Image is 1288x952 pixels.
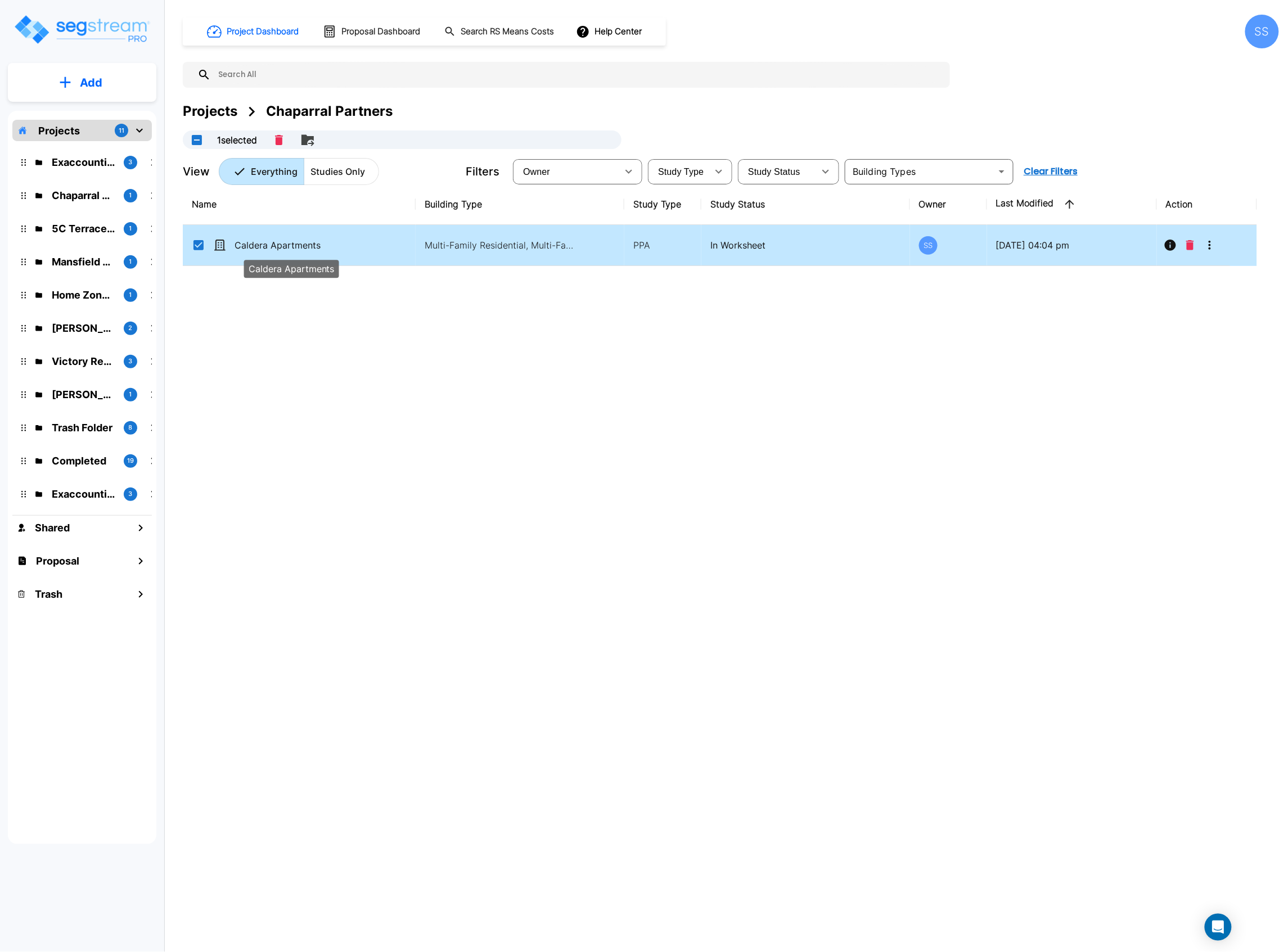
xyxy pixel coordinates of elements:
input: Search All [211,62,944,88]
button: Proposal Dashboard [318,20,426,43]
p: Chaparral Partners [52,188,115,203]
p: Caldera Apartments [249,262,335,276]
p: Victory Real Estate [52,354,115,369]
h1: Proposal [36,553,79,569]
div: Projects [183,101,237,121]
p: 3 [129,489,133,499]
img: Logo [13,13,151,46]
p: Projects [38,123,80,138]
div: Select [740,156,814,187]
h1: Project Dashboard [227,25,299,38]
p: Filters [466,163,499,180]
p: In Worksheet [710,238,900,252]
button: Search RS Means Costs [440,21,560,43]
p: 3 [129,157,133,167]
p: 3 [129,357,133,366]
button: Delete [271,130,287,150]
p: 1 [129,224,132,233]
button: Studies Only [304,158,379,185]
p: Everything [251,165,298,178]
th: Last Modified [987,184,1157,225]
p: 1 [129,257,132,267]
p: Trash Folder [52,420,115,435]
button: Everything [219,158,304,185]
button: Open [994,164,1010,179]
p: 1 [129,191,132,200]
h1: Search RS Means Costs [461,25,554,38]
p: 2 [129,323,133,333]
p: Multi-Family Residential, Multi-Family Residential, Multi-Family Residential, Multi-Family Reside... [425,238,577,252]
p: Herin Family Investments [52,321,115,336]
p: Home Zone Furniture [52,287,115,303]
div: SS [1245,15,1279,48]
p: [DATE] 04:04 pm [996,238,1148,252]
div: Select [515,156,618,187]
p: 8 [129,423,133,432]
p: 1 [129,290,132,300]
span: Study Type [658,167,704,177]
th: Building Type [416,184,624,225]
span: Owner [523,167,550,177]
p: Mansfield Medical Partners [52,254,115,269]
h1: Proposal Dashboard [341,25,420,38]
p: 19 [127,456,134,466]
p: Exaccountic - Victory Real Estate [52,155,115,170]
p: Studies Only [310,165,365,178]
button: Clear Filters [1019,160,1082,183]
p: McLane Rental Properties [52,387,115,402]
th: Owner [910,184,987,225]
div: SS [919,236,938,255]
button: Move [296,129,319,151]
p: Exaccountic Test Folder [52,486,115,502]
th: Name [183,184,416,225]
p: 11 [119,126,124,136]
th: Action [1157,184,1257,225]
p: Completed [52,453,115,468]
div: Select [650,156,708,187]
button: More-Options [1199,234,1221,256]
p: Caldera Apartments [235,238,348,252]
button: Help Center [574,21,646,42]
p: View [183,163,210,180]
h1: Shared [35,520,70,535]
th: Study Type [624,184,701,225]
input: Building Types [848,164,992,179]
button: Info [1159,234,1182,256]
th: Study Status [701,184,909,225]
button: UnSelectAll [186,129,208,151]
div: Chaparral Partners [266,101,393,121]
button: Project Dashboard [202,19,305,44]
p: PPA [633,238,692,252]
span: Study Status [748,167,800,177]
p: 5C Terrace Shops [52,221,115,236]
div: Open Intercom Messenger [1205,914,1232,941]
h1: Trash [35,586,62,602]
p: 1 [129,390,132,399]
button: Add [8,66,156,99]
p: Add [80,74,102,91]
button: Delete [1182,234,1199,256]
p: 1 selected [217,133,257,147]
div: Platform [219,158,379,185]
